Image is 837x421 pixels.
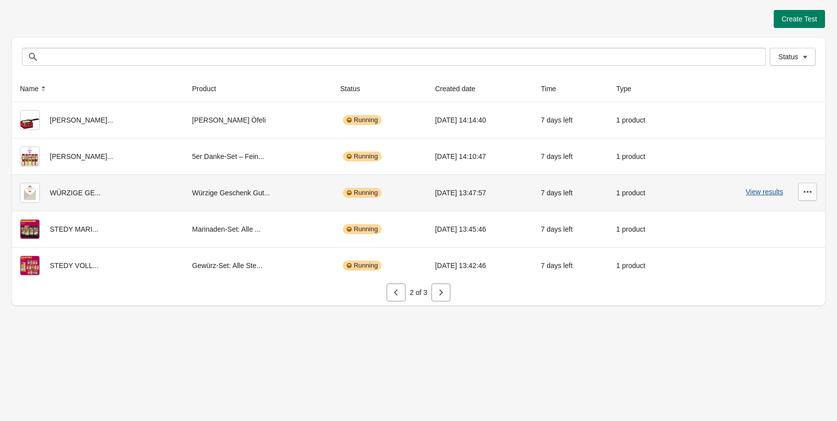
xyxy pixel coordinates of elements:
div: [DATE] 13:45:46 [435,219,525,239]
div: WÜRZIGE GE... [20,183,176,203]
div: 1 product [616,146,672,166]
button: View results [746,188,783,196]
div: Running [343,188,382,198]
button: Name [16,80,52,98]
div: 1 product [616,183,672,203]
div: Gewürz-Set: Alle Ste... [192,256,324,276]
button: Created date [431,80,489,98]
div: 1 product [616,110,672,130]
div: Running [343,115,382,125]
span: Status [778,53,798,61]
div: Würzige Geschenk Gut... [192,183,324,203]
span: 2 of 3 [410,288,427,296]
div: Running [343,224,382,234]
span: Create Test [782,15,817,23]
div: [DATE] 13:47:57 [435,183,525,203]
div: 7 days left [541,219,600,239]
button: Type [612,80,645,98]
div: 7 days left [541,110,600,130]
div: 5er Danke-Set – Fein... [192,146,324,166]
div: [DATE] 14:10:47 [435,146,525,166]
button: Status [770,48,816,66]
div: Running [343,261,382,271]
div: [DATE] 13:42:46 [435,256,525,276]
div: Marinaden-Set: Alle ... [192,219,324,239]
button: Product [188,80,230,98]
div: [PERSON_NAME] Öfeli [192,110,324,130]
button: Status [336,80,374,98]
div: Running [343,151,382,161]
div: STEDY MARI... [20,219,176,239]
div: STEDY VOLL... [20,256,176,276]
div: 7 days left [541,256,600,276]
div: [PERSON_NAME]... [20,146,176,166]
div: 7 days left [541,146,600,166]
button: Create Test [774,10,825,28]
div: [DATE] 14:14:40 [435,110,525,130]
div: 1 product [616,256,672,276]
button: Time [537,80,570,98]
div: [PERSON_NAME]... [20,110,176,130]
div: 1 product [616,219,672,239]
div: 7 days left [541,183,600,203]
